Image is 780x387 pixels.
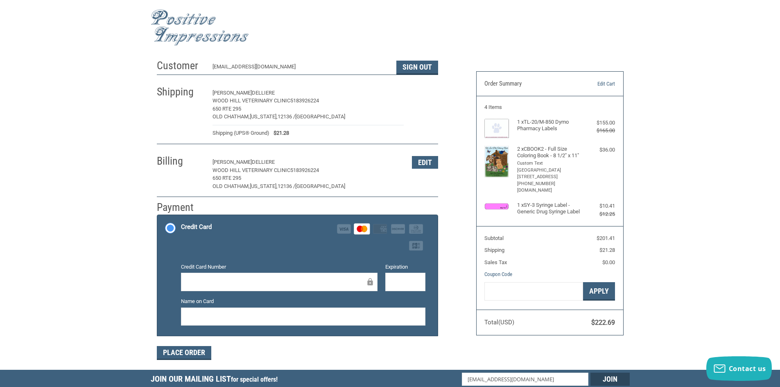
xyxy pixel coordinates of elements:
span: $21.28 [269,129,289,137]
span: [US_STATE], [250,183,278,189]
div: $12.25 [582,210,615,218]
input: Gift Certificate or Coupon Code [484,282,583,301]
div: $165.00 [582,127,615,135]
span: Shipping (UPS® Ground) [213,129,269,137]
a: Edit Cart [573,80,615,88]
button: Edit [412,156,438,169]
span: 5183926224 [290,167,319,173]
span: $21.28 [599,247,615,253]
span: Old Chatham, [213,183,250,189]
h2: Payment [157,201,205,214]
h2: Customer [157,59,205,72]
button: Edit [412,87,438,100]
label: Expiration [385,263,425,271]
span: 5183926224 [290,97,319,104]
span: for special offers! [231,376,278,383]
span: Sales Tax [484,259,507,265]
span: 650 Rte 295 [213,106,241,112]
div: $155.00 [582,119,615,127]
a: Coupon Code [484,271,512,277]
h3: 4 Items [484,104,615,111]
span: Subtotal [484,235,504,241]
span: Wood Hill Veterinary Clinic [213,167,290,173]
span: Shipping [484,247,504,253]
span: $201.41 [597,235,615,241]
h4: 1 x SY-3 Syringe Label - Generic Drug Syringe Label [517,202,581,215]
button: Sign Out [396,61,438,75]
span: 650 Rte 295 [213,175,241,181]
span: Contact us [729,364,766,373]
span: [GEOGRAPHIC_DATA] [295,183,345,189]
span: 12136 / [278,183,295,189]
span: $222.69 [591,319,615,326]
input: Join [590,373,630,386]
h3: Order Summary [484,80,573,88]
div: $36.00 [582,146,615,154]
label: Credit Card Number [181,263,378,271]
span: Delliere [252,159,275,165]
div: $10.41 [582,202,615,210]
label: Name on Card [181,297,425,306]
div: Credit Card [181,220,212,234]
span: [US_STATE], [250,113,278,120]
h2: Billing [157,154,205,168]
img: Positive Impressions [151,9,249,46]
span: 12136 / [278,113,295,120]
span: Total (USD) [484,319,514,326]
span: [GEOGRAPHIC_DATA] [295,113,345,120]
span: Delliere [252,90,275,96]
span: [PERSON_NAME] [213,159,252,165]
span: $0.00 [602,259,615,265]
button: Contact us [706,356,772,381]
div: [EMAIL_ADDRESS][DOMAIN_NAME] [213,63,388,75]
input: Email [462,373,588,386]
span: Old Chatham, [213,113,250,120]
h4: 1 x TL-20/M-850 Dymo Pharmacy Labels [517,119,581,132]
button: Place Order [157,346,211,360]
h2: Shipping [157,85,205,99]
h4: 2 x CBOOK2 - Full Size Coloring Book - 8 1/2" x 11" [517,146,581,159]
span: [PERSON_NAME] [213,90,252,96]
li: Custom Text [GEOGRAPHIC_DATA] [STREET_ADDRESS] [PHONE_NUMBER] [DOMAIN_NAME] [517,160,581,194]
span: Wood Hill Veterinary Clinic [213,97,290,104]
button: Apply [583,282,615,301]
